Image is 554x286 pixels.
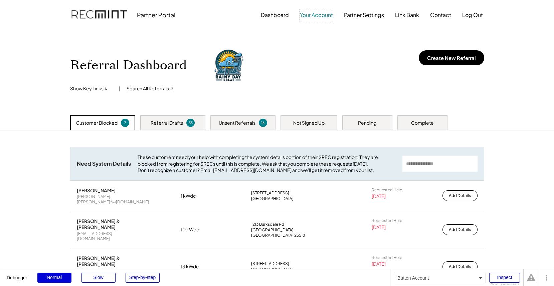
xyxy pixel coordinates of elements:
[251,222,284,227] div: 1213 Burksdale Rd
[395,8,419,22] button: Link Bank
[372,224,386,231] div: [DATE]
[77,255,144,267] div: [PERSON_NAME] & [PERSON_NAME]
[372,261,386,267] div: [DATE]
[77,160,131,167] div: Need System Details
[489,273,520,283] div: Inspect
[442,261,478,272] button: Add Details
[251,261,289,266] div: [STREET_ADDRESS]
[187,120,194,125] div: 55
[219,120,255,126] div: Unsent Referrals
[358,120,376,126] div: Pending
[260,120,266,125] div: 16
[81,273,116,283] div: Slow
[37,273,71,283] div: Normal
[119,85,120,92] div: |
[462,8,483,22] button: Log Out
[251,227,335,238] div: [GEOGRAPHIC_DATA], [GEOGRAPHIC_DATA] 23518
[251,190,289,196] div: [STREET_ADDRESS]
[181,193,214,199] div: 1 kWdc
[181,263,214,270] div: 13 kWdc
[122,120,128,125] div: 7
[442,190,478,201] button: Add Details
[419,50,484,65] button: Create New Referral
[372,187,402,193] div: Requested Help
[138,154,396,174] div: These customers need your help with completing the system details portion of their SREC registrat...
[7,269,27,280] div: Debugger
[411,120,434,126] div: Complete
[372,218,402,223] div: Requested Help
[77,194,149,204] div: [PERSON_NAME].[PERSON_NAME]*@[DOMAIN_NAME]
[372,255,402,260] div: Requested Help
[77,218,144,230] div: [PERSON_NAME] & [PERSON_NAME]
[71,4,127,26] img: recmint-logotype%403x.png
[70,58,187,73] h1: Referral Dashboard
[251,196,294,201] div: [GEOGRAPHIC_DATA]
[77,268,144,278] div: [EMAIL_ADDRESS][DOMAIN_NAME]
[394,273,486,283] div: Button Account
[210,47,247,84] img: DALL%C2%B7E%202023-11-28%2009.08.28%20-%20Design%20a%20professional%20yet%20satirical%20logo%20fo...
[489,283,520,286] div: Show responsive boxes
[442,224,478,235] button: Add Details
[127,85,174,92] div: Search All Referrals ↗
[76,120,118,126] div: Customer Blocked
[77,187,116,193] div: [PERSON_NAME]
[181,226,214,233] div: 10 kWdc
[126,273,160,283] div: Step-by-step
[251,267,294,272] div: [GEOGRAPHIC_DATA]
[77,231,144,241] div: [EMAIL_ADDRESS][DOMAIN_NAME]
[344,8,384,22] button: Partner Settings
[261,8,289,22] button: Dashboard
[151,120,183,126] div: Referral Drafts
[430,8,451,22] button: Contact
[293,120,325,126] div: Not Signed Up
[300,8,333,22] button: Your Account
[372,193,386,200] div: [DATE]
[70,85,112,92] div: Show Key Links ↓
[137,11,175,19] div: Partner Portal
